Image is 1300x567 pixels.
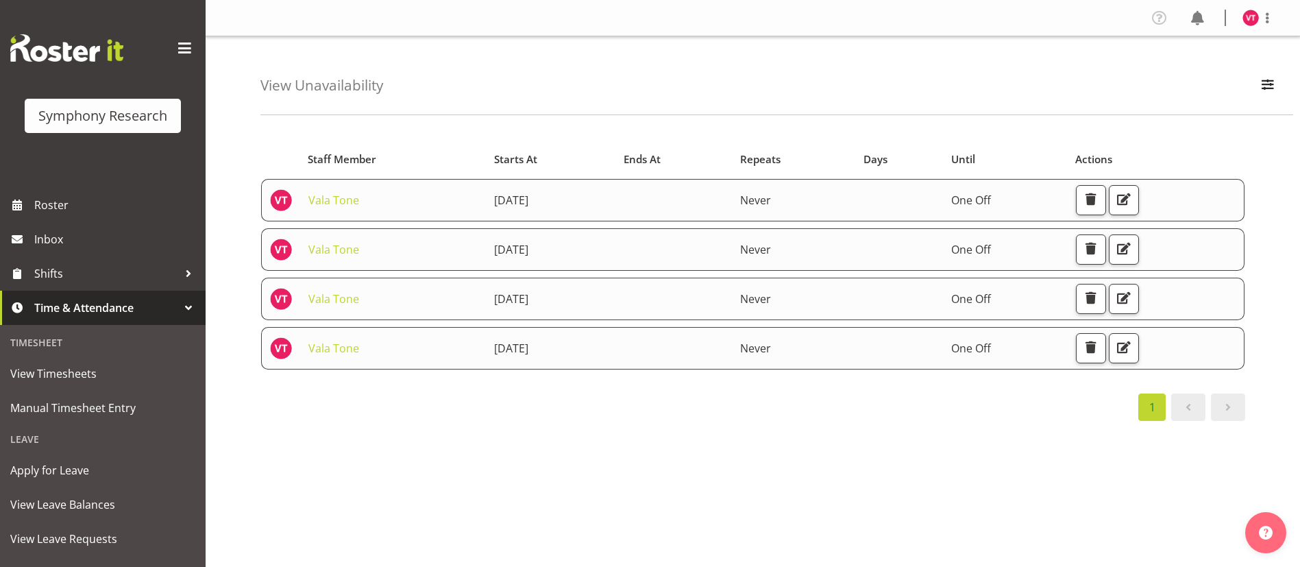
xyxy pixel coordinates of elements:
[38,106,167,126] div: Symphony Research
[3,357,202,391] a: View Timesheets
[10,363,195,384] span: View Timesheets
[951,193,991,208] span: One Off
[34,263,178,284] span: Shifts
[34,298,178,318] span: Time & Attendance
[1259,526,1273,540] img: help-xxl-2.png
[34,229,199,250] span: Inbox
[10,460,195,481] span: Apply for Leave
[1253,71,1282,101] button: Filter Employees
[10,34,123,62] img: Rosterit website logo
[308,152,376,167] span: Staff Member
[3,487,202,522] a: View Leave Balances
[494,341,528,356] span: [DATE]
[308,242,359,257] a: Vala Tone
[951,291,991,306] span: One Off
[10,529,195,549] span: View Leave Requests
[740,291,771,306] span: Never
[1109,234,1139,265] button: Edit Unavailability
[308,291,359,306] a: Vala Tone
[260,77,383,93] h4: View Unavailability
[494,152,537,167] span: Starts At
[10,494,195,515] span: View Leave Balances
[308,193,359,208] a: Vala Tone
[1109,284,1139,314] button: Edit Unavailability
[951,341,991,356] span: One Off
[863,152,887,167] span: Days
[270,337,292,359] img: vala-tone11405.jpg
[270,189,292,211] img: vala-tone11405.jpg
[34,195,199,215] span: Roster
[3,391,202,425] a: Manual Timesheet Entry
[951,152,975,167] span: Until
[270,239,292,261] img: vala-tone11405.jpg
[3,425,202,453] div: Leave
[494,193,528,208] span: [DATE]
[3,453,202,487] a: Apply for Leave
[1076,284,1106,314] button: Delete Unavailability
[624,152,661,167] span: Ends At
[3,328,202,357] div: Timesheet
[1076,333,1106,363] button: Delete Unavailability
[1242,10,1259,26] img: vala-tone11405.jpg
[1076,234,1106,265] button: Delete Unavailability
[494,242,528,257] span: [DATE]
[3,522,202,556] a: View Leave Requests
[740,341,771,356] span: Never
[1109,333,1139,363] button: Edit Unavailability
[1075,152,1112,167] span: Actions
[308,341,359,356] a: Vala Tone
[740,242,771,257] span: Never
[10,398,195,418] span: Manual Timesheet Entry
[740,193,771,208] span: Never
[1109,185,1139,215] button: Edit Unavailability
[494,291,528,306] span: [DATE]
[1076,185,1106,215] button: Delete Unavailability
[951,242,991,257] span: One Off
[270,288,292,310] img: vala-tone11405.jpg
[740,152,781,167] span: Repeats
